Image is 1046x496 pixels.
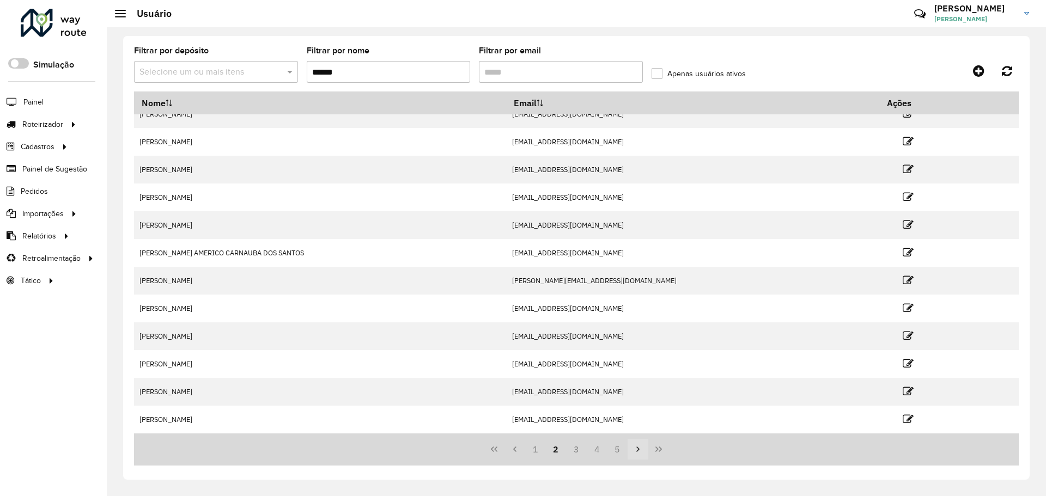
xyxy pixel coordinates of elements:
td: [EMAIL_ADDRESS][DOMAIN_NAME] [507,239,880,267]
button: Previous Page [504,439,525,460]
a: Editar [903,245,914,260]
label: Filtrar por nome [307,44,369,57]
td: [EMAIL_ADDRESS][DOMAIN_NAME] [507,128,880,156]
td: [EMAIL_ADDRESS][DOMAIN_NAME] [507,378,880,406]
label: Apenas usuários ativos [652,68,746,79]
td: [EMAIL_ADDRESS][DOMAIN_NAME] [507,406,880,433]
span: Importações [22,208,64,219]
span: Roteirizador [22,119,63,130]
span: Relatórios [22,230,56,242]
td: [PERSON_NAME] [134,211,507,239]
td: [EMAIL_ADDRESS][DOMAIN_NAME] [507,183,880,211]
th: Email [507,91,880,114]
span: Painel [23,96,44,108]
td: [EMAIL_ADDRESS][DOMAIN_NAME] [507,295,880,322]
td: [PERSON_NAME] [134,406,507,433]
a: Editar [903,412,914,426]
button: Last Page [648,439,669,460]
td: [PERSON_NAME] AMERICO CARNAUBA DOS SANTOS [134,239,507,267]
button: 5 [607,439,628,460]
span: [PERSON_NAME] [934,14,1016,24]
td: [PERSON_NAME][EMAIL_ADDRESS][DOMAIN_NAME] [507,267,880,295]
td: [EMAIL_ADDRESS][DOMAIN_NAME] [507,211,880,239]
span: Tático [21,275,41,286]
td: [EMAIL_ADDRESS][DOMAIN_NAME] [507,322,880,350]
h2: Usuário [126,8,172,20]
a: Editar [903,162,914,176]
a: Editar [903,134,914,149]
th: Ações [880,91,945,114]
span: Pedidos [21,186,48,197]
span: Retroalimentação [22,253,81,264]
td: [PERSON_NAME] [134,322,507,350]
button: 3 [566,439,587,460]
span: Painel de Sugestão [22,163,87,175]
span: Cadastros [21,141,54,152]
button: 1 [525,439,546,460]
button: 2 [545,439,566,460]
td: [PERSON_NAME] [134,156,507,183]
label: Filtrar por email [479,44,541,57]
td: [PERSON_NAME] [134,350,507,378]
a: Editar [903,356,914,371]
td: [PERSON_NAME] [134,267,507,295]
td: [PERSON_NAME] [134,378,507,406]
label: Filtrar por depósito [134,44,209,57]
th: Nome [134,91,507,114]
td: [PERSON_NAME] [134,295,507,322]
a: Editar [903,384,914,399]
button: Next Page [628,439,648,460]
a: Editar [903,217,914,232]
a: Editar [903,273,914,287]
a: Editar [903,301,914,315]
label: Simulação [33,58,74,71]
a: Contato Rápido [908,2,932,26]
a: Editar [903,328,914,343]
td: [PERSON_NAME] [134,128,507,156]
td: [EMAIL_ADDRESS][DOMAIN_NAME] [507,350,880,378]
button: First Page [484,439,504,460]
a: Editar [903,189,914,204]
h3: [PERSON_NAME] [934,3,1016,14]
td: [EMAIL_ADDRESS][DOMAIN_NAME] [507,156,880,183]
button: 4 [587,439,607,460]
td: [PERSON_NAME] [134,183,507,211]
